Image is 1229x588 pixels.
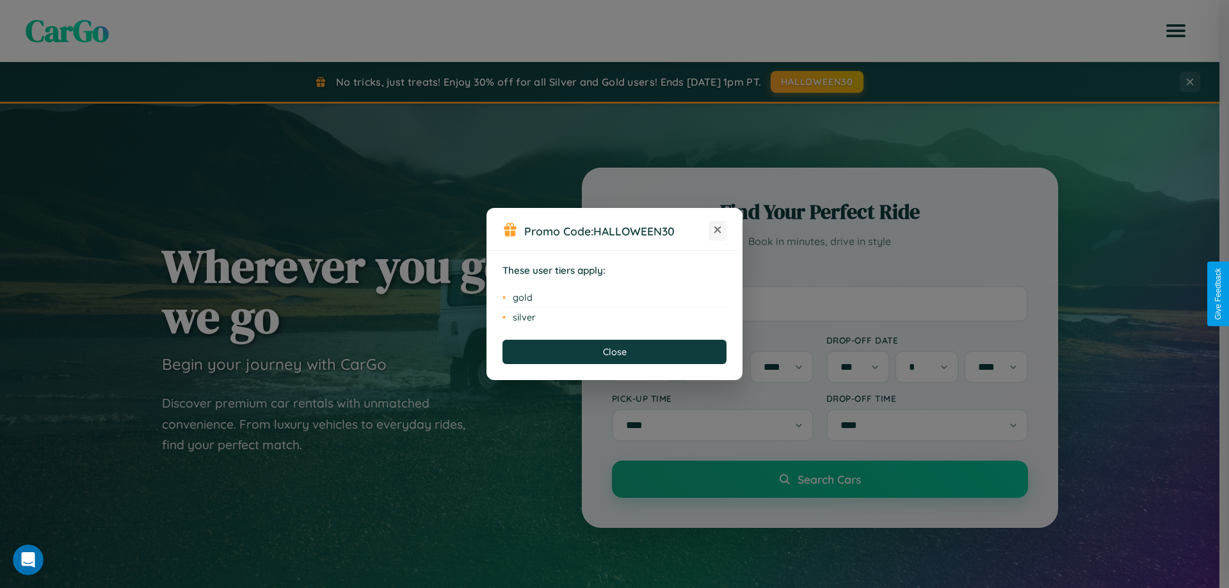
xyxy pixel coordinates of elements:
[1214,268,1223,320] div: Give Feedback
[13,544,44,575] iframe: Intercom live chat
[502,308,727,327] li: silver
[502,264,606,276] strong: These user tiers apply:
[524,224,709,238] h3: Promo Code:
[502,340,727,364] button: Close
[502,288,727,308] li: gold
[593,224,675,238] b: HALLOWEEN30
